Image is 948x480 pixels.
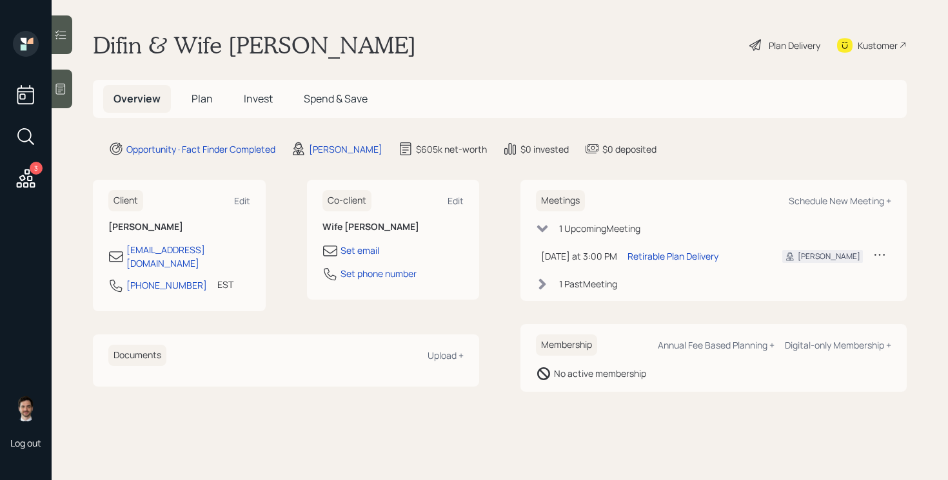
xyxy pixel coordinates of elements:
div: Digital-only Membership + [785,339,891,351]
div: Annual Fee Based Planning + [658,339,775,351]
div: Set email [341,244,379,257]
div: Edit [234,195,250,207]
span: Spend & Save [304,91,368,106]
div: EST [217,278,233,291]
span: Plan [192,91,213,106]
div: $605k net-worth [416,142,487,156]
div: Log out [10,437,41,449]
div: 1 Upcoming Meeting [559,222,640,235]
div: 3 [30,162,43,175]
div: $0 invested [520,142,569,156]
div: Upload + [428,349,464,361]
h6: Wife [PERSON_NAME] [322,222,464,233]
div: [EMAIL_ADDRESS][DOMAIN_NAME] [126,243,250,270]
div: Retirable Plan Delivery [627,249,718,263]
h6: Client [108,190,143,211]
h6: Co-client [322,190,371,211]
img: jonah-coleman-headshot.png [13,396,39,421]
div: [PERSON_NAME] [798,251,860,262]
span: Overview [114,91,161,106]
h6: Documents [108,345,166,366]
h6: Meetings [536,190,585,211]
div: Kustomer [858,39,898,52]
h6: Membership [536,334,597,356]
div: [PHONE_NUMBER] [126,278,207,292]
h1: Difin & Wife [PERSON_NAME] [93,31,416,59]
div: Edit [448,195,464,207]
div: Set phone number [341,267,417,280]
div: Schedule New Meeting + [789,195,891,207]
h6: [PERSON_NAME] [108,222,250,233]
div: $0 deposited [602,142,657,156]
div: No active membership [554,367,646,380]
div: [PERSON_NAME] [309,142,382,156]
div: 1 Past Meeting [559,277,617,291]
span: Invest [244,91,273,106]
div: [DATE] at 3:00 PM [541,249,617,263]
div: Opportunity · Fact Finder Completed [126,142,275,156]
div: Plan Delivery [769,39,820,52]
